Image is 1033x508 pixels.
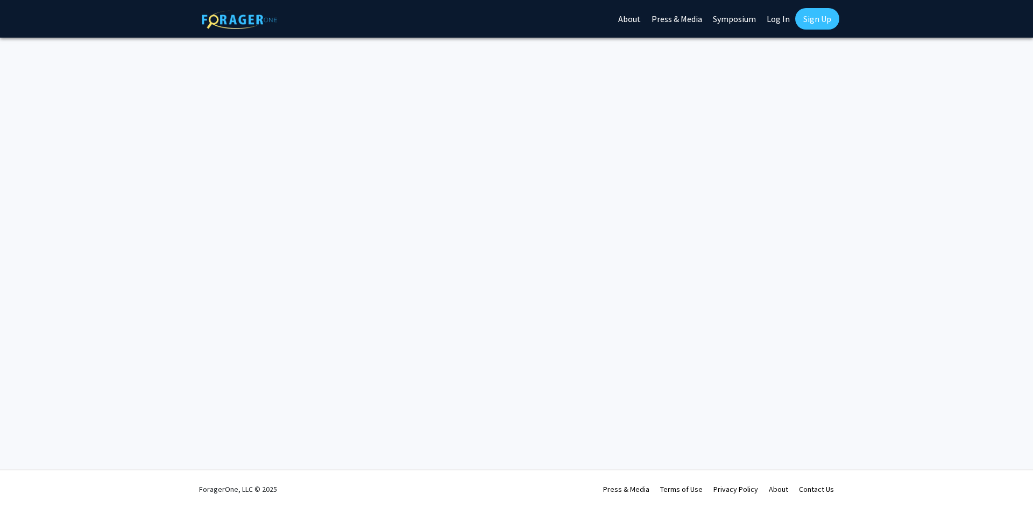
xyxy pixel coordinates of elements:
[199,470,277,508] div: ForagerOne, LLC © 2025
[769,484,788,494] a: About
[202,10,277,29] img: ForagerOne Logo
[795,8,839,30] a: Sign Up
[603,484,649,494] a: Press & Media
[713,484,758,494] a: Privacy Policy
[660,484,703,494] a: Terms of Use
[799,484,834,494] a: Contact Us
